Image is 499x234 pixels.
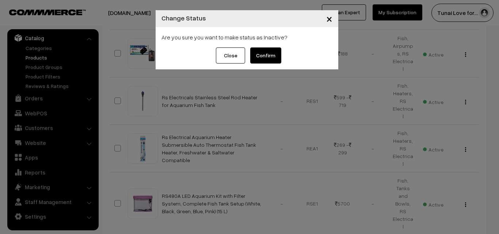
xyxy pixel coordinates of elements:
button: Confirm [250,47,281,64]
button: Close [320,7,338,30]
button: Close [216,47,245,64]
h4: Change Status [161,13,206,23]
div: Are you sure you want to make status as Inactive? [161,33,332,42]
span: × [326,12,332,25]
